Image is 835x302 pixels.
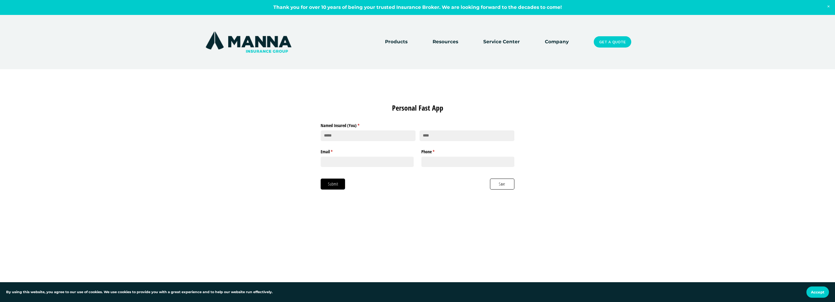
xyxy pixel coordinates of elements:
span: Submit [328,181,338,187]
span: Products [385,38,408,46]
label: Phone [421,147,514,155]
a: folder dropdown [385,38,408,46]
a: Company [545,38,569,46]
button: Save [490,179,514,190]
span: Save [498,181,506,187]
label: Email [321,147,414,155]
input: First [321,130,416,141]
button: Accept [806,286,829,298]
span: Accept [811,290,824,294]
a: folder dropdown [433,38,458,46]
a: Get a Quote [594,36,631,48]
button: Submit [321,179,345,190]
span: Resources [433,38,458,46]
a: Service Center [483,38,520,46]
legend: Named Insured (You) [321,121,514,129]
input: Last [419,130,514,141]
img: Manna Insurance Group [204,30,293,54]
h1: Personal Fast App [321,103,514,113]
p: By using this website, you agree to our use of cookies. We use cookies to provide you with a grea... [6,290,273,295]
